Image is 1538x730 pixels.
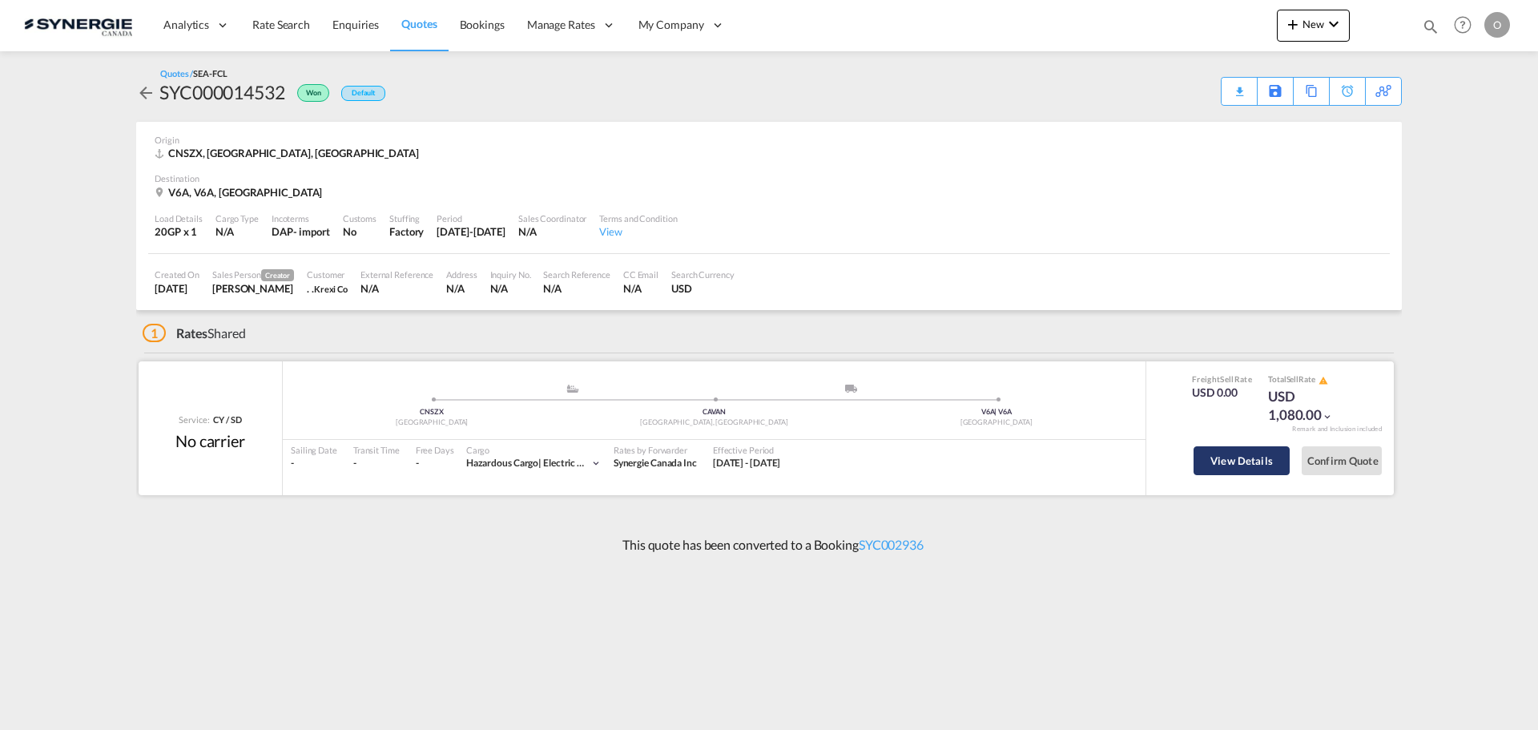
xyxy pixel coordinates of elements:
div: Sales Coordinator [518,212,586,224]
button: icon-alert [1317,374,1328,386]
div: - import [293,224,330,239]
div: View [599,224,677,239]
div: USD [671,281,735,296]
span: Sell [1220,374,1234,384]
md-icon: icon-chevron-down [1324,14,1343,34]
div: - [291,457,337,470]
span: Manage Rates [527,17,595,33]
div: Free Days [416,444,454,456]
div: Destination [155,172,1383,184]
span: V6A [998,407,1012,416]
div: SYC000014532 [159,79,285,105]
div: . . [307,281,348,296]
span: Won [306,88,325,103]
div: - [353,457,400,470]
div: DAP [272,224,293,239]
img: 1f56c880d42311ef80fc7dca854c8e59.png [24,7,132,43]
div: 20GP x 1 [155,224,203,239]
span: Rates [176,325,208,341]
span: Krexi Co [314,284,348,294]
md-icon: icon-chevron-down [590,458,602,469]
div: Address [446,268,477,280]
span: New [1283,18,1343,30]
md-icon: icon-plus 400-fg [1283,14,1302,34]
div: O [1484,12,1510,38]
div: CNSZX [291,407,573,417]
div: Factory Stuffing [389,224,424,239]
div: Inquiry No. [490,268,531,280]
div: N/A [490,281,531,296]
span: My Company [638,17,704,33]
div: Load Details [155,212,203,224]
div: Synergie Canada Inc [614,457,697,470]
div: Incoterms [272,212,330,224]
div: 4 Sep 2025 [155,281,199,296]
div: No carrier [175,430,245,452]
div: Default [341,86,385,101]
div: Remark and Inclusion included [1280,425,1394,434]
span: Analytics [163,17,209,33]
div: Customs [343,212,376,224]
div: Sailing Date [291,444,337,456]
div: - [416,457,419,470]
div: Quote PDF is not available at this time [1230,78,1249,92]
div: N/A [518,224,586,239]
div: Rates by Forwarder [614,444,697,456]
div: Origin [155,134,1383,146]
div: Sales Person [212,268,294,281]
div: Cargo Type [215,212,259,224]
img: road [845,385,857,393]
div: Search Reference [543,268,610,280]
div: Quotes /SEA-FCL [160,67,227,79]
md-icon: icon-chevron-down [1322,411,1333,422]
div: External Reference [360,268,433,280]
span: Sell [1286,374,1299,384]
div: Adriana Groposila [212,281,294,296]
div: [GEOGRAPHIC_DATA] [291,417,573,428]
div: N/A [623,281,658,296]
div: Delivery ModeService Type - [715,385,996,401]
div: Help [1449,11,1484,40]
div: N/A [215,224,259,239]
div: [GEOGRAPHIC_DATA] [856,417,1137,428]
div: electric unicycle [466,457,590,470]
span: Bookings [460,18,505,31]
div: USD 1,080.00 [1268,387,1348,425]
div: N/A [446,281,477,296]
a: SYC002936 [859,537,924,552]
span: Help [1449,11,1476,38]
div: icon-arrow-left [136,79,159,105]
div: Period [437,212,505,224]
div: 14 May 2025 - 04 Oct 2025 [713,457,781,470]
div: Search Currency [671,268,735,280]
div: Effective Period [713,444,781,456]
span: SEA-FCL [193,68,227,79]
md-icon: assets/icons/custom/ship-fill.svg [563,385,582,393]
span: | [994,407,996,416]
div: Transit Time [353,444,400,456]
span: V6A [981,407,997,416]
md-icon: icon-download [1230,80,1249,92]
div: icon-magnify [1422,18,1439,42]
div: [GEOGRAPHIC_DATA], [GEOGRAPHIC_DATA] [573,417,855,428]
p: This quote has been converted to a Booking [614,536,924,554]
div: Shared [143,325,246,342]
div: V6A, V6A, Canada [155,185,326,200]
div: CC Email [623,268,658,280]
span: Service: [179,413,209,425]
span: Creator [261,269,294,281]
button: View Details [1194,446,1290,475]
div: CAVAN [573,407,855,417]
md-icon: icon-magnify [1422,18,1439,35]
div: Customer [307,268,348,280]
span: [DATE] - [DATE] [713,457,781,469]
button: Confirm Quote [1302,446,1382,475]
span: 1 [143,324,166,342]
md-icon: icon-alert [1319,376,1328,385]
span: Enquiries [332,18,379,31]
div: Stuffing [389,212,424,224]
div: Freight Rate [1192,373,1252,385]
span: Hazardous Cargo [466,457,543,469]
div: N/A [360,281,433,296]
